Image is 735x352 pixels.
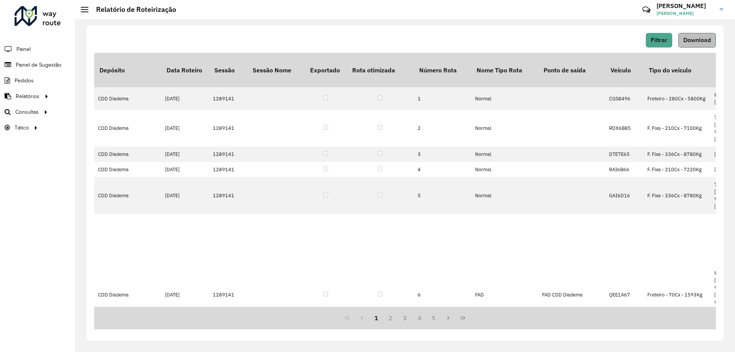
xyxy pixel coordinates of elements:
button: 3 [398,311,412,325]
button: Download [678,33,716,47]
td: 1289141 [209,87,247,110]
span: Painel de Sugestão [16,61,61,69]
th: Ponto de saída [538,53,605,87]
td: F. Fixa - 210Cx - 7220Kg [644,162,710,177]
td: 1 [414,87,471,110]
td: CDD Diadema [94,87,161,110]
td: [DATE] [161,110,209,147]
button: 5 [427,311,441,325]
span: Filtrar [651,37,667,43]
td: 4 [414,162,471,177]
td: 2 [414,110,471,147]
button: 2 [383,311,398,325]
th: Rota otimizada [347,53,414,87]
th: Exportado [305,53,347,87]
td: Normal [471,87,538,110]
th: Nome Tipo Rota [471,53,538,87]
h3: [PERSON_NAME] [657,2,714,10]
span: Relatórios [16,92,39,100]
th: Sessão [209,53,247,87]
th: Data Roteiro [161,53,209,87]
th: Tipo do veículo [644,53,710,87]
td: CDD Diadema [94,147,161,162]
td: 1289141 [209,147,247,162]
td: [DATE] [161,162,209,177]
td: Normal [471,147,538,162]
th: Depósito [94,53,161,87]
span: Pedidos [15,77,34,85]
h2: Relatório de Roteirização [88,5,176,14]
td: Normal [471,110,538,147]
th: Número Rota [414,53,471,87]
button: Last Page [456,311,470,325]
th: Veículo [605,53,644,87]
td: [DATE] [161,147,209,162]
td: F. Fixa - 210Cx - 7100Kg [644,110,710,147]
th: Sessão Nome [247,53,305,87]
td: [DATE] [161,87,209,110]
td: RDX6B85 [605,110,644,147]
td: F. Fixa - 336Cx - 8780Kg [644,147,710,162]
td: Freteiro - 280Cx - 5800Kg [644,87,710,110]
td: 1289141 [209,162,247,177]
td: CDD Diadema [94,177,161,214]
td: Normal [471,177,538,214]
button: Filtrar [646,33,672,47]
td: [DATE] [161,177,209,214]
span: Tático [15,124,29,132]
td: 1289141 [209,110,247,147]
span: Download [683,37,711,43]
td: 3 [414,147,471,162]
td: CDD Diadema [94,110,161,147]
td: Normal [471,162,538,177]
button: Next Page [441,311,456,325]
td: GAI6D16 [605,177,644,214]
td: F. Fixa - 336Cx - 8780Kg [644,177,710,214]
button: 1 [369,311,384,325]
td: RAI6B66 [605,162,644,177]
td: CDD Diadema [94,162,161,177]
td: 1289141 [209,177,247,214]
td: 5 [414,177,471,214]
span: [PERSON_NAME] [657,10,714,17]
td: DTE7E65 [605,147,644,162]
button: 4 [412,311,427,325]
span: Painel [16,45,31,53]
a: Contato Rápido [638,2,655,18]
td: CGS8496 [605,87,644,110]
span: Consultas [15,108,39,116]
